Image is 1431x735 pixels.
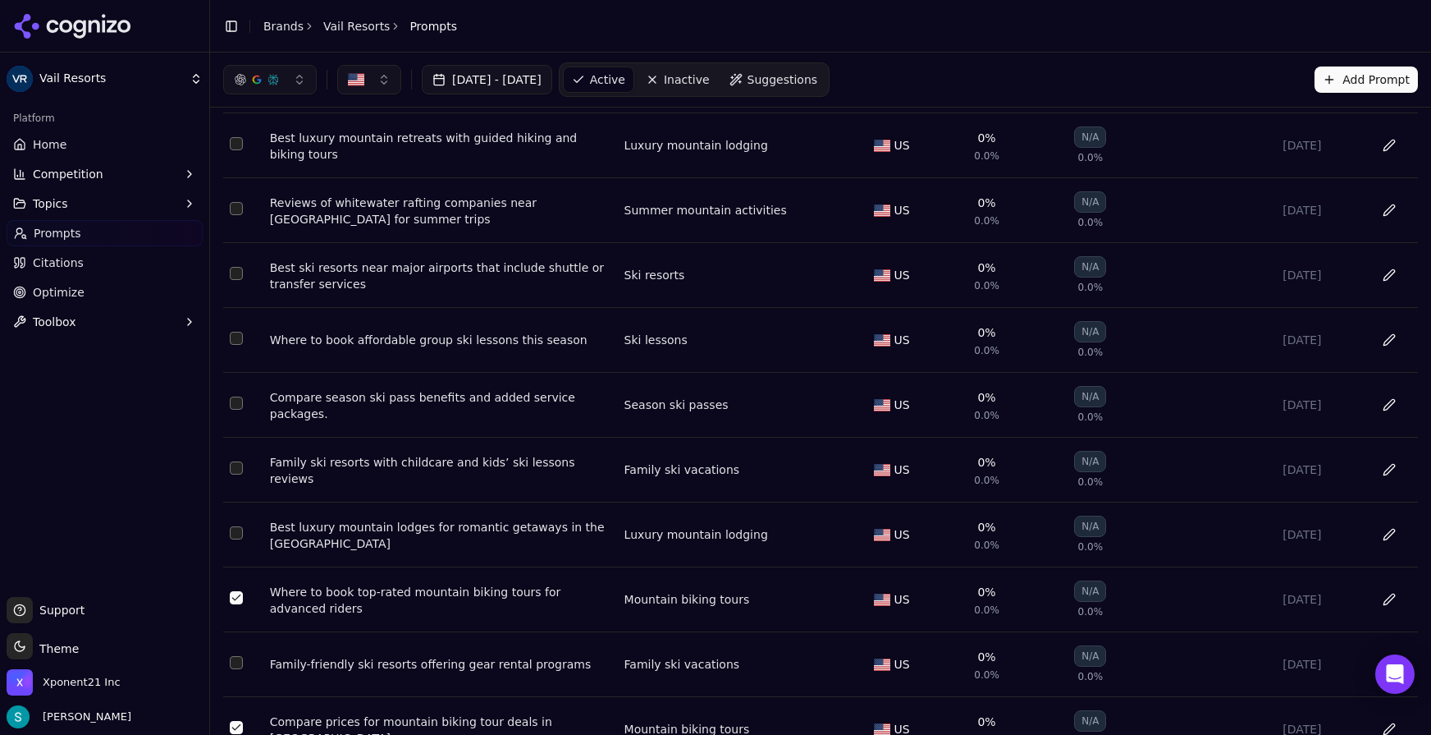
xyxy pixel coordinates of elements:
a: Luxury mountain lodging [624,526,768,543]
a: Season ski passes [624,397,729,413]
a: Family ski vacations [624,656,740,673]
span: US [894,591,909,608]
span: Home [33,136,66,153]
button: Select row 65 [230,656,243,669]
button: Edit in sheet [1376,132,1402,158]
button: Add Prompt [1314,67,1418,93]
div: 0% [977,649,995,665]
span: US [894,462,909,478]
div: 0% [977,454,995,471]
span: Prompts [34,225,81,241]
div: 0% [977,584,995,600]
span: 0.0% [974,474,999,487]
span: US [894,526,909,543]
div: Ski resorts [624,267,685,283]
span: 0.0% [974,344,999,357]
div: N/A [1074,710,1106,732]
button: Select row 60 [230,462,243,475]
div: N/A [1074,516,1106,537]
span: Inactive [664,71,710,88]
div: [DATE] [1282,267,1361,283]
img: US flag [874,529,890,541]
div: N/A [1074,645,1106,667]
div: Family-friendly ski resorts offering gear rental programs [270,656,611,673]
div: N/A [1074,451,1106,472]
button: Open organization switcher [7,669,121,696]
a: Where to book top-rated mountain biking tours for advanced riders [270,584,611,617]
a: Home [7,131,203,158]
button: Edit in sheet [1376,327,1402,353]
a: Best luxury mountain retreats with guided hiking and biking tours [270,130,611,163]
a: Summer mountain activities [624,202,787,218]
a: Luxury mountain lodging [624,137,768,154]
div: 0% [977,195,995,211]
a: Inactive [638,67,718,93]
button: Competition [7,161,203,187]
span: 0.0% [974,214,999,227]
div: [DATE] [1282,526,1361,543]
button: Edit in sheet [1376,197,1402,223]
button: Select row 57 [230,397,243,410]
button: Edit in sheet [1376,651,1402,678]
img: Sam Volante [7,705,30,728]
a: Mountain biking tours [624,591,750,608]
a: Family ski resorts with childcare and kids’ ski lessons reviews [270,454,611,487]
img: Xponent21 Inc [7,669,33,696]
span: 0.0% [1078,475,1104,489]
span: 0.0% [1078,151,1104,164]
button: Select row 66 [230,721,243,734]
img: US flag [874,464,890,476]
div: [DATE] [1282,462,1361,478]
div: 0% [977,324,995,341]
img: Vail Resorts [7,66,33,92]
span: US [894,397,909,413]
span: Support [33,602,85,618]
a: Where to book affordable group ski lessons this season [270,332,611,348]
span: Vail Resorts [39,71,183,86]
img: US [348,71,364,88]
a: Suggestions [721,67,826,93]
button: Select row 62 [230,591,243,604]
img: US flag [874,594,890,606]
div: Compare season ski pass benefits and added service packages. [270,389,611,422]
div: [DATE] [1282,656,1361,673]
a: Reviews of whitewater rafting companies near [GEOGRAPHIC_DATA] for summer trips [270,195,611,227]
div: [DATE] [1282,137,1361,154]
span: Suggestions [748,71,818,88]
div: 0% [977,714,995,730]
span: 0.0% [1078,411,1104,424]
span: Topics [33,195,68,212]
button: Toolbox [7,309,203,335]
div: Family ski vacations [624,462,740,478]
a: Best luxury mountain lodges for romantic getaways in the [GEOGRAPHIC_DATA] [270,519,611,552]
div: N/A [1074,581,1106,602]
span: Competition [33,166,103,182]
div: N/A [1074,191,1106,213]
a: Active [563,67,634,93]
a: Prompts [7,220,203,246]
span: [PERSON_NAME] [36,710,131,724]
span: 0.0% [1078,216,1104,229]
span: 0.0% [1078,605,1104,618]
div: N/A [1074,386,1106,407]
button: Select row 61 [230,526,243,540]
span: Active [590,71,625,88]
span: Xponent21 Inc [43,675,121,690]
button: Edit in sheet [1376,392,1402,418]
img: US flag [874,659,890,671]
div: 0% [977,389,995,406]
button: Topics [7,191,203,217]
button: Edit in sheet [1376,262,1402,288]
button: Select row 54 [230,202,243,215]
span: Theme [33,642,79,655]
button: Edit in sheet [1376,457,1402,483]
span: US [894,332,909,348]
